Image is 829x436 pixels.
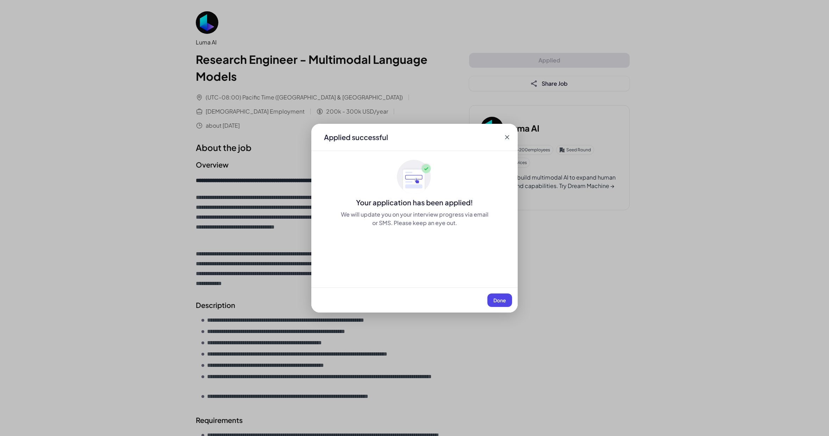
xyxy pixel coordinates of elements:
[339,210,490,227] div: We will update you on your interview progress via email or SMS. Please keep an eye out.
[397,159,432,195] img: ApplyedMaskGroup3.svg
[324,132,388,142] div: Applied successful
[487,293,512,307] button: Done
[311,198,518,207] div: Your application has been applied!
[493,297,506,303] span: Done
